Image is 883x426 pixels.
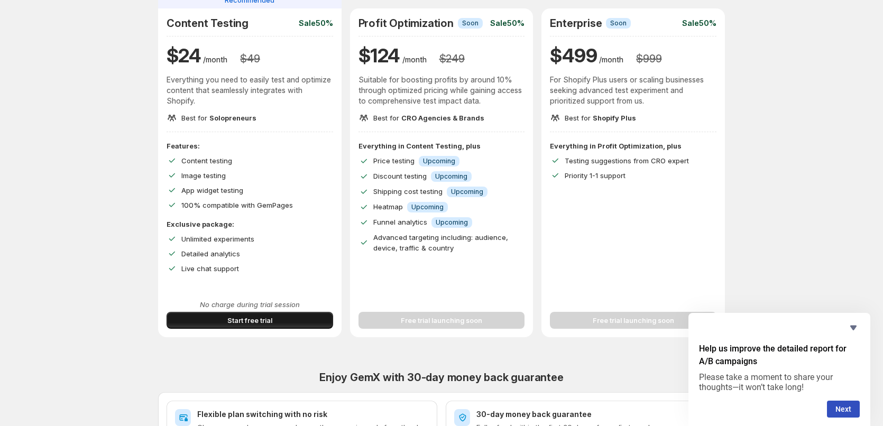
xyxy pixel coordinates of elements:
[373,218,427,226] span: Funnel analytics
[167,75,333,106] p: Everything you need to easily test and optimize content that seamlessly integrates with Shopify.
[462,19,479,27] span: Soon
[227,315,272,326] span: Start free trial
[167,141,333,151] p: Features:
[490,18,525,29] p: Sale 50%
[167,219,333,229] p: Exclusive package:
[373,113,484,123] p: Best for
[439,52,465,65] h3: $ 249
[436,218,468,227] span: Upcoming
[167,43,201,68] h1: $ 24
[599,54,623,65] p: /month
[610,19,627,27] span: Soon
[158,371,725,384] h2: Enjoy GemX with 30-day money back guarantee
[565,156,689,165] span: Testing suggestions from CRO expert
[181,235,254,243] span: Unlimited experiments
[358,141,525,151] p: Everything in Content Testing, plus
[181,171,226,180] span: Image testing
[435,172,467,181] span: Upcoming
[402,54,427,65] p: /month
[181,156,232,165] span: Content testing
[167,312,333,329] button: Start free trial
[476,409,708,420] h2: 30-day money back guarantee
[358,75,525,106] p: Suitable for boosting profits by around 10% through optimized pricing while gaining access to com...
[181,186,243,195] span: App widget testing
[181,264,239,273] span: Live chat support
[181,249,240,258] span: Detailed analytics
[699,321,860,418] div: Help us improve the detailed report for A/B campaigns
[358,17,454,30] h2: Profit Optimization
[682,18,716,29] p: Sale 50%
[565,171,626,180] span: Priority 1-1 support
[373,187,443,196] span: Shipping cost testing
[699,372,860,392] p: Please take a moment to share your thoughts—it won’t take long!
[240,52,260,65] h3: $ 49
[197,409,429,420] h2: Flexible plan switching with no risk
[423,157,455,165] span: Upcoming
[181,201,293,209] span: 100% compatible with GemPages
[636,52,661,65] h3: $ 999
[373,172,427,180] span: Discount testing
[299,18,333,29] p: Sale 50%
[451,188,483,196] span: Upcoming
[550,141,716,151] p: Everything in Profit Optimization, plus
[167,17,249,30] h2: Content Testing
[593,114,636,122] span: Shopify Plus
[181,113,256,123] p: Best for
[373,202,403,211] span: Heatmap
[411,203,444,211] span: Upcoming
[373,233,508,252] span: Advanced targeting including: audience, device, traffic & country
[373,156,415,165] span: Price testing
[209,114,256,122] span: Solopreneurs
[565,113,636,123] p: Best for
[550,43,597,68] h1: $ 499
[358,43,400,68] h1: $ 124
[699,342,860,368] h2: Help us improve the detailed report for A/B campaigns
[401,114,484,122] span: CRO Agencies & Brands
[847,321,860,334] button: Hide survey
[550,17,602,30] h2: Enterprise
[167,299,333,310] p: No charge during trial session
[550,75,716,106] p: For Shopify Plus users or scaling businesses seeking advanced test experiment and prioritized sup...
[827,401,860,418] button: Next question
[203,54,227,65] p: /month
